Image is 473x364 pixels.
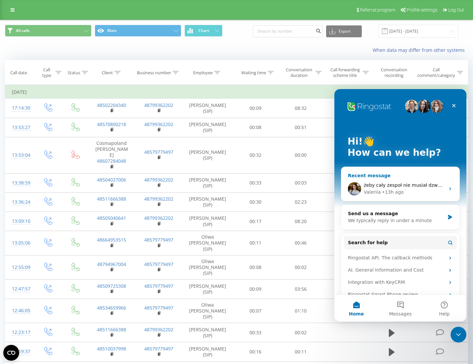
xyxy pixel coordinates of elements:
button: Main [95,25,181,37]
a: 48579779497 [144,305,173,311]
a: 48579779497 [144,149,173,155]
div: Conversation recording [376,67,412,78]
td: Cosmapoland [PERSON_NAME] [88,137,135,173]
td: [PERSON_NAME] (SIP) [182,173,233,192]
td: [DATE] [5,85,468,99]
td: 08:20 [278,212,323,231]
span: Chart [198,28,209,33]
button: Messages [44,206,88,232]
button: Help [88,206,132,232]
td: 00:30 [233,192,278,212]
a: 48570800218 [97,121,126,127]
span: Messages [55,222,78,227]
div: 12:19:37 [12,345,27,358]
td: 03:56 [278,280,323,299]
div: Status [68,70,80,76]
td: Oliwa [PERSON_NAME] (SIP) [182,231,233,255]
a: When data may differ from other systems [373,47,468,53]
a: 48510037998 [97,346,126,352]
div: Integration with KeyCRM [14,190,111,197]
td: [PERSON_NAME] (SIP) [182,99,233,118]
div: Send us a message [14,121,110,128]
td: [PERSON_NAME] (SIP) [182,212,233,231]
span: Home [15,222,29,227]
td: 00:07 [233,299,278,323]
td: Oliwa [PERSON_NAME] (SIP) [182,299,233,323]
div: We typically reply in under a minute [14,128,110,135]
td: 01:10 [278,299,323,323]
a: 48505040641 [97,215,126,221]
td: 00:02 [278,323,323,342]
td: Oliwa [PERSON_NAME] (SIP) [182,255,233,280]
td: 00:03 [278,173,323,192]
div: Conversation duration [284,67,314,78]
td: 00:08 [233,118,278,137]
td: 00:11 [233,231,278,255]
a: 48799362202 [144,177,173,183]
td: 00:32 [233,137,278,173]
td: 00:33 [233,323,278,342]
a: 48579779497 [144,346,173,352]
div: Ringostat API. The callback methods [10,163,122,175]
td: 00:46 [278,231,323,255]
td: [PERSON_NAME] (SIP) [182,137,233,173]
td: 00:00 [278,137,323,173]
div: 12:55:09 [12,261,27,274]
div: Valeriia [29,100,47,107]
span: Help [105,222,115,227]
a: 48511666388 [97,326,126,333]
td: 02:23 [278,192,323,212]
td: 00:09 [233,280,278,299]
div: AI. General Information and Cost [10,175,122,187]
div: Close [114,11,125,22]
iframe: Intercom live chat [451,327,466,343]
a: 48534659966 [97,305,126,311]
span: Profile settings [407,7,437,13]
a: 48509725308 [97,283,126,289]
td: [PERSON_NAME] (SIP) [182,118,233,137]
td: [PERSON_NAME] (SIP) [182,323,233,342]
div: Waiting time [241,70,266,76]
td: [PERSON_NAME] (SIP) [182,192,233,212]
td: 00:33 [233,173,278,192]
button: Search for help [10,147,122,160]
div: 13:05:06 [12,237,27,249]
div: Call forwarding scheme title [329,67,361,78]
input: Search by number [253,25,323,37]
span: Search for help [14,150,53,157]
div: Ringostat Smart Phone review [10,199,122,212]
a: 48799362202 [144,121,173,127]
a: 48799362202 [144,196,173,202]
span: żeby cały zespoł nie musiał dzwonić przez 2* [29,93,134,99]
div: Call type [40,67,54,78]
div: Call date [10,70,27,76]
a: 48799362202 [144,215,173,221]
a: 48607284048 [97,158,126,164]
div: 13:38:59 [12,177,27,189]
div: 12:47:57 [12,282,27,295]
iframe: Intercom live chat [334,89,466,321]
div: Business number [137,70,171,76]
a: 48511666388 [97,196,126,202]
div: Ringostat API. The callback methods [14,165,111,172]
button: Export [326,25,362,37]
div: 13:53:27 [12,121,27,134]
a: 48504027006 [97,177,126,183]
a: 48579779497 [144,261,173,267]
div: 12:46:05 [12,304,27,317]
div: 13:53:04 [12,149,27,162]
a: 48794967004 [97,261,126,267]
div: Call comment/category [417,67,456,78]
td: 00:11 [278,342,323,361]
span: Referral program [360,7,395,13]
a: 48579779497 [144,237,173,243]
